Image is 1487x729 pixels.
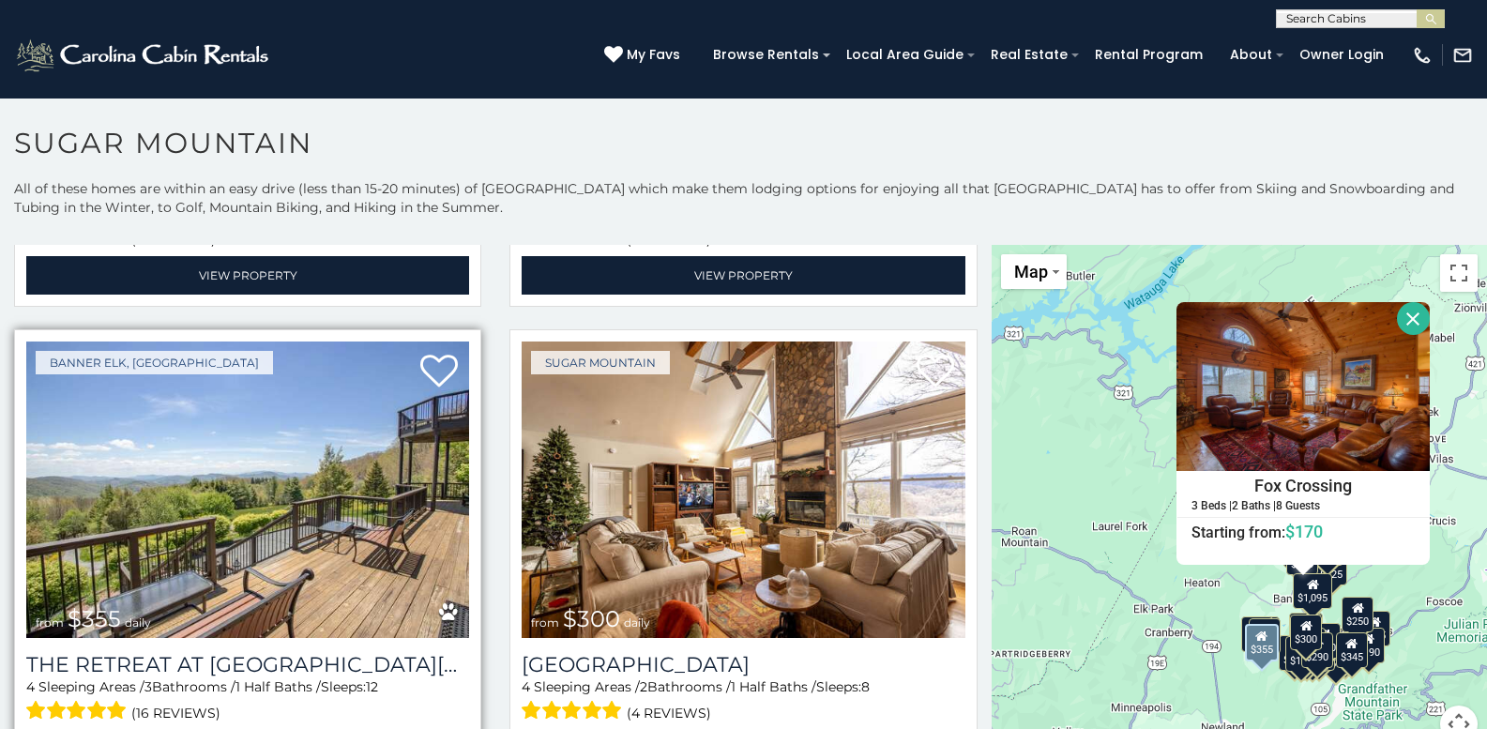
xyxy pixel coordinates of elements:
a: [GEOGRAPHIC_DATA] [522,652,964,677]
h6: Starting from: [1177,522,1429,540]
h4: Fox Crossing [1177,472,1429,500]
div: $190 [1353,627,1385,662]
span: 1 Half Baths / [731,678,816,695]
div: $225 [1312,530,1343,566]
div: $240 [1241,615,1273,651]
span: My Favs [627,45,680,65]
a: View Property [26,256,469,295]
h5: 8 Guests [1276,499,1320,511]
a: Real Estate [981,40,1077,69]
span: $355 [68,605,121,632]
div: Sleeping Areas / Bathrooms / Sleeps: [26,677,469,725]
span: daily [624,615,650,630]
div: $250 [1342,596,1373,631]
div: $1,095 [1293,573,1332,609]
span: 1 Half Baths / [235,678,321,695]
a: Owner Login [1290,40,1393,69]
div: $355 [1245,623,1279,661]
a: My Favs [604,45,685,66]
div: $225 [1249,618,1281,654]
div: $155 [1358,611,1390,646]
span: Map [1014,262,1048,281]
h3: The Retreat at Mountain Meadows [26,652,469,677]
h5: 2 Baths | [1232,499,1276,511]
span: 12 [366,678,378,695]
a: View Property [522,256,964,295]
a: The Retreat at Mountain Meadows from $355 daily [26,342,469,638]
div: $290 [1301,631,1333,667]
a: Browse Rentals [704,40,828,69]
div: $155 [1285,635,1317,671]
span: 2 [640,678,647,695]
span: (4 reviews) [627,701,711,725]
h5: 3 Beds | [1191,499,1232,511]
span: 8 [861,678,870,695]
span: 4 [26,678,35,695]
img: White-1-2.png [14,37,274,74]
img: Fox Crossing [1176,302,1430,471]
a: Highland House from $300 daily [522,342,964,638]
div: $500 [1320,639,1352,675]
span: $300 [563,605,620,632]
img: Highland House [522,342,964,638]
span: from [36,615,64,630]
div: $125 [1315,550,1347,585]
span: $170 [1285,521,1323,540]
h3: Highland House [522,652,964,677]
div: $300 [1290,614,1322,649]
span: daily [125,615,151,630]
a: The Retreat at [GEOGRAPHIC_DATA][PERSON_NAME] [26,652,469,677]
div: $190 [1289,613,1321,648]
div: $200 [1309,623,1341,659]
a: Rental Program [1085,40,1212,69]
button: Toggle fullscreen view [1440,254,1478,292]
div: $350 [1297,636,1328,672]
a: Sugar Mountain [531,351,670,374]
a: About [1221,40,1282,69]
img: phone-regular-white.png [1412,45,1433,66]
span: 3 [144,678,152,695]
img: The Retreat at Mountain Meadows [26,342,469,638]
span: from [531,615,559,630]
button: Change map style [1001,254,1067,289]
span: (16 reviews) [131,701,220,725]
img: mail-regular-white.png [1452,45,1473,66]
a: Add to favorites [420,353,458,392]
button: Close [1397,302,1430,335]
a: Fox Crossing 3 Beds | 2 Baths | 8 Guests Starting from:$170 [1176,471,1430,542]
div: $345 [1336,632,1368,668]
a: Add to favorites [917,353,954,392]
a: Banner Elk, [GEOGRAPHIC_DATA] [36,351,273,374]
a: Local Area Guide [837,40,973,69]
span: 4 [522,678,530,695]
div: Sleeping Areas / Bathrooms / Sleeps: [522,677,964,725]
